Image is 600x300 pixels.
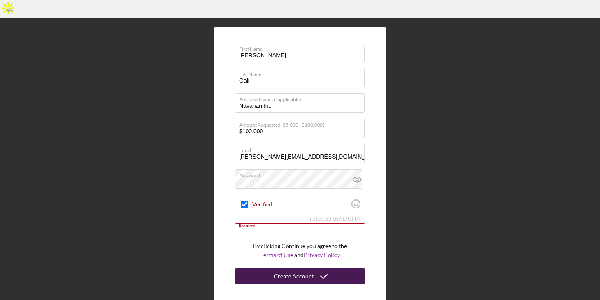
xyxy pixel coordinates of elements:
label: Last Name [239,68,365,77]
a: Privacy Policy [304,251,340,258]
a: Visit Altcha.org [351,203,360,210]
label: Business Name (if applicable) [239,94,365,103]
button: Create Account [235,268,365,284]
label: Password [239,170,365,179]
a: Visit Altcha.org [338,215,360,222]
div: Required [235,224,365,228]
label: Verified [252,201,349,208]
p: By clicking Continue you agree to the and [253,242,347,260]
label: First Name [239,43,365,52]
label: Email [239,144,365,153]
a: Terms of Use [260,251,293,258]
label: Amount Requested ($5,000 - $100,000) [239,119,365,128]
div: Protected by [306,215,360,222]
div: Create Account [274,268,314,284]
